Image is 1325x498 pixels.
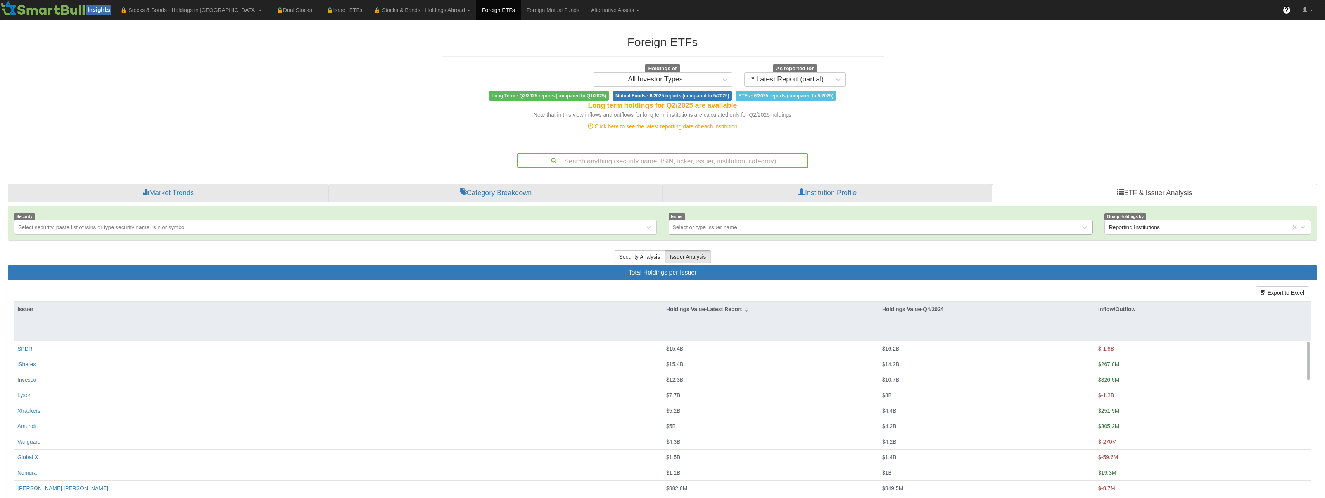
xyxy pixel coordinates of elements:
button: Lyxor [17,391,31,399]
a: 🔒Israeli ETFs [318,0,368,20]
span: Security [14,213,35,220]
span: $5B [666,423,676,429]
div: Note that in this view inflows and outflows for long term institutions are calculated only for Q2... [442,111,884,119]
a: 🔒Dual Stocks [268,0,318,20]
button: iShares [17,360,36,368]
span: $10.7B [882,376,899,382]
span: $305.2M [1098,423,1119,429]
span: $267.8M [1098,361,1119,367]
span: $4.3B [666,438,681,444]
a: Institution Profile [663,184,992,202]
div: Holdings Value-Q4/2024 [879,302,1095,316]
span: $7.7B [666,392,681,398]
a: Market Trends [8,184,328,202]
div: Reporting Institutions [1109,223,1160,231]
span: $-59.6M [1098,454,1118,460]
span: $-8.7M [1098,485,1115,491]
span: Issuer [669,213,686,220]
button: Amundi [17,422,36,430]
span: $14.2B [882,361,899,367]
button: Issuer Analysis [665,250,711,263]
div: Holdings Value-Latest Report [663,302,879,316]
a: ? [1277,0,1296,20]
span: $15.4B [666,346,683,352]
div: All Investor Types [628,76,683,83]
a: Category Breakdown [328,184,663,202]
div: * Latest Report (partial) [751,76,824,83]
span: Group Holdings by [1104,213,1146,220]
button: Security Analysis [614,250,665,263]
span: $1.4B [882,454,897,460]
h2: Foreign ETFs [442,36,884,48]
span: Mutual Funds - 6/2025 reports (compared to 5/2025) [613,91,732,101]
button: Export to Excel [1256,286,1309,299]
div: Select or type Issuer name [673,223,738,231]
span: $1.5B [666,454,681,460]
span: $326.5M [1098,376,1119,382]
span: $-270M [1098,438,1116,444]
span: $4.2B [882,438,897,444]
a: Foreign ETFs [476,0,521,20]
span: $251.5M [1098,407,1119,413]
button: Xtrackers [17,406,40,414]
span: $1B [882,469,892,476]
div: Issuer [14,302,663,316]
a: ETF & Issuer Analysis [992,184,1317,202]
img: Smartbull [0,0,114,16]
span: $16.2B [882,346,899,352]
span: As reported for [773,64,817,73]
div: Inflow/Outflow [1095,302,1311,316]
div: Click here to see the latest reporting date of each institution [436,123,890,130]
a: Foreign Mutual Funds [521,0,585,20]
a: Alternative Assets [585,0,645,20]
button: Nomura [17,469,37,476]
span: $19.3M [1098,469,1116,476]
span: ? [1285,6,1289,14]
div: Long term holdings for Q2/2025 are available [442,101,884,111]
button: Global X [17,453,38,461]
span: $882.8M [666,485,687,491]
span: $4.4B [882,407,897,413]
span: $5.2B [666,407,681,413]
span: ETFs - 6/2025 reports (compared to 5/2025) [736,91,836,101]
span: $-1.6B [1098,346,1114,352]
button: Invesco [17,375,36,383]
a: 🔒 Stocks & Bonds - Holdings in [GEOGRAPHIC_DATA] [114,0,268,20]
span: $849.5M [882,485,903,491]
div: Search anything (security name, ISIN, ticker, issuer, institution, category)... [518,154,807,167]
span: Long Term - Q2/2025 reports (compared to Q1/2025) [489,91,609,101]
span: $15.4B [666,361,683,367]
h3: Total Holdings per Issuer [14,269,1311,276]
span: $12.3B [666,376,683,382]
span: Holdings of [645,64,680,73]
a: 🔒 Stocks & Bonds - Holdings Abroad [368,0,476,20]
span: $4.2B [882,423,897,429]
span: $-1.2B [1098,392,1114,398]
span: $8B [882,392,892,398]
div: Select security, paste list of isins or type security name, isin or symbol [18,223,186,231]
span: $1.1B [666,469,681,476]
button: SPDR [17,345,33,353]
button: Vanguard [17,437,41,445]
button: [PERSON_NAME] [PERSON_NAME] [17,484,108,492]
